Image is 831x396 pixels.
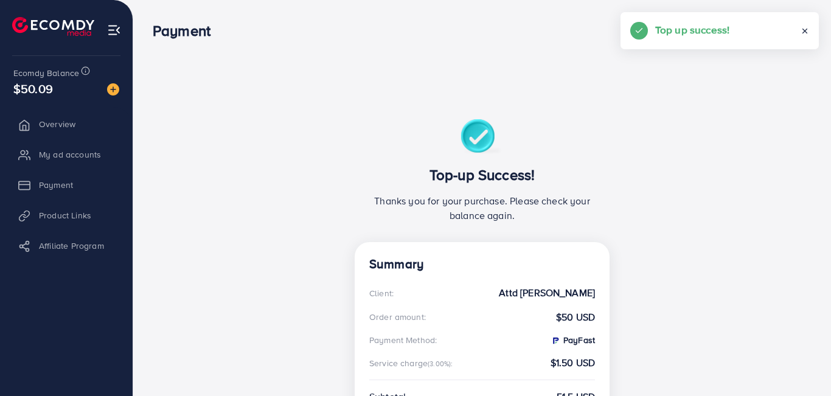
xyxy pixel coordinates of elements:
img: image [107,83,119,96]
span: $50.09 [13,80,53,97]
strong: PayFast [551,334,595,346]
img: menu [107,23,121,37]
div: Service charge [369,357,457,369]
div: Client: [369,287,394,299]
img: PayFast [551,336,560,346]
span: Ecomdy Balance [13,67,79,79]
strong: $50 USD [556,310,595,324]
h4: Summary [369,257,595,272]
p: Thanks you for your purchase. Please check your balance again. [369,193,595,223]
strong: Attd [PERSON_NAME] [499,286,595,300]
div: Payment Method: [369,334,437,346]
h3: Top-up Success! [369,166,595,184]
h3: Payment [153,22,220,40]
strong: $1.50 USD [551,356,595,370]
img: success [461,119,504,156]
div: Order amount: [369,311,426,323]
img: logo [12,17,94,36]
h5: Top up success! [655,22,729,38]
small: (3.00%): [428,359,453,369]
